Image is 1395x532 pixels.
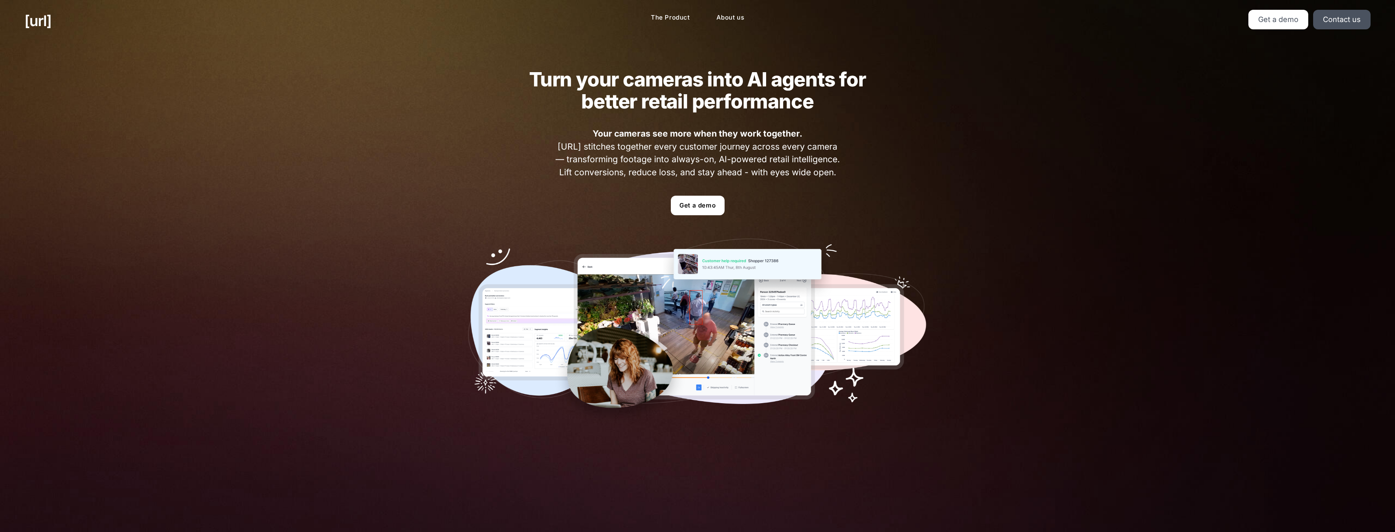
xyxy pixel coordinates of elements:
[24,10,51,32] a: [URL]
[1248,10,1308,29] a: Get a demo
[468,238,927,425] img: Our tools
[1313,10,1371,29] a: Contact us
[513,68,882,113] h2: Turn your cameras into AI agents for better retail performance
[710,10,751,26] a: About us
[593,128,802,139] strong: Your cameras see more when they work together.
[553,127,842,179] span: [URL] stitches together every customer journey across every camera — transforming footage into al...
[671,196,725,215] a: Get a demo
[644,10,696,26] a: The Product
